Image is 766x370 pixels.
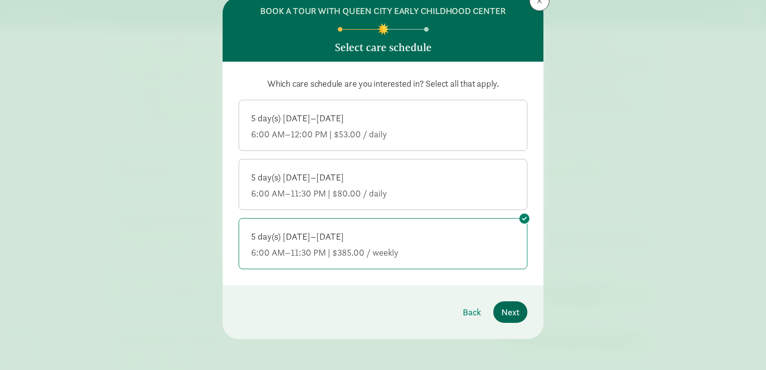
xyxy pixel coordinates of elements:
[251,112,515,124] div: 5 day(s) [DATE]–[DATE]
[251,171,515,183] div: 5 day(s) [DATE]–[DATE]
[251,128,515,140] div: 6:00 AM–12:00 PM | $53.00 / daily
[455,301,489,323] button: Back
[335,42,432,54] h5: Select care schedule
[463,305,481,319] span: Back
[251,247,515,259] div: 6:00 AM–11:30 PM | $385.00 / weekly
[493,301,527,323] button: Next
[260,5,505,17] h6: BOOK A TOUR WITH QUEEN CITY EARLY CHILDHOOD CENTER
[501,305,519,319] span: Next
[239,78,527,90] p: Which care schedule are you interested in? Select all that apply.
[251,188,515,200] div: 6:00 AM–11:30 PM | $80.00 / daily
[251,231,515,243] div: 5 day(s) [DATE]–[DATE]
